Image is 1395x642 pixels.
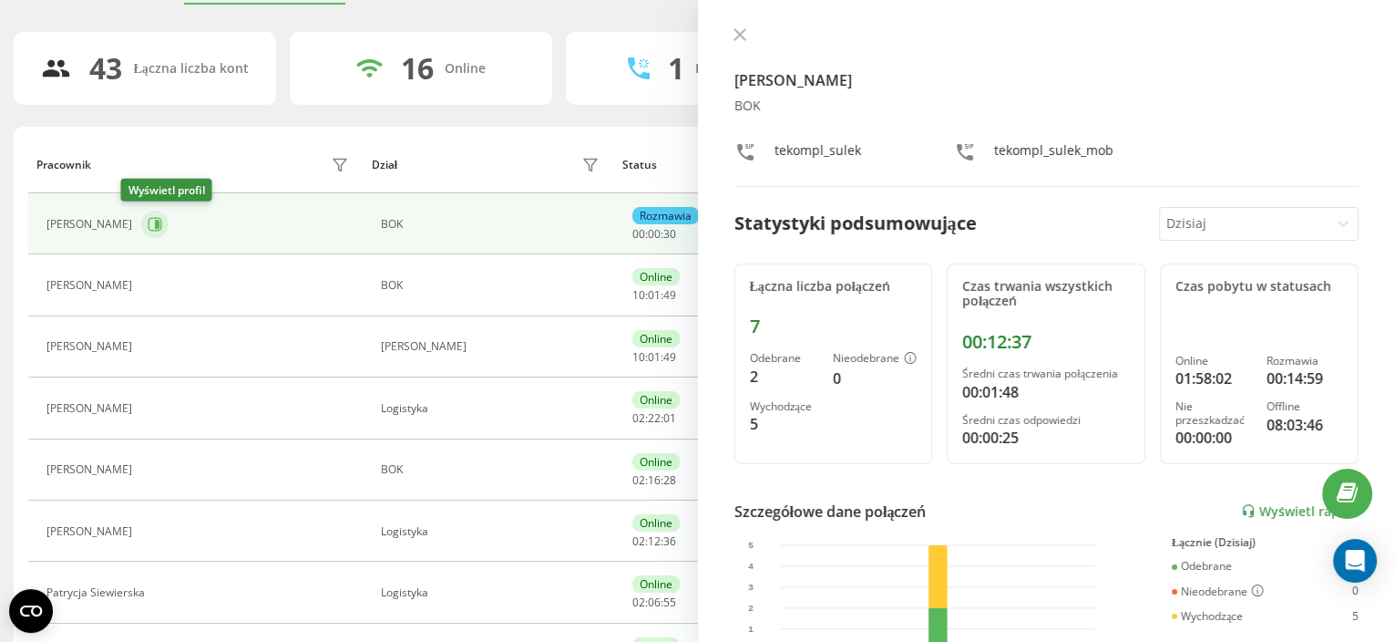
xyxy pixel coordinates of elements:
div: Pracownik [36,159,91,171]
div: Rozmawiają [695,61,768,77]
div: 0 [1352,585,1359,599]
a: Wyświetl raport [1241,503,1359,519]
div: Online [1175,355,1252,368]
div: 00:12:37 [962,331,1130,353]
div: 16 [401,51,434,86]
div: Odebrane [1172,560,1232,573]
div: Odebrane [750,352,819,365]
div: Online [632,514,680,532]
div: 0 [833,368,917,389]
text: 1 [748,624,754,634]
div: Rozmawia [632,207,699,224]
span: 06 [648,595,661,610]
span: 28 [663,472,676,488]
div: [PERSON_NAME] [46,402,137,415]
div: Wychodzące [1172,610,1243,623]
div: Online [632,391,680,409]
div: 43 [89,51,122,86]
span: 02 [632,595,645,610]
div: 00:01:48 [962,381,1130,403]
div: 5 [750,413,819,435]
div: Średni czas trwania połączenia [962,368,1130,380]
span: 02 [632,410,645,426]
div: [PERSON_NAME] [46,218,137,231]
div: Wychodzące [750,400,819,413]
div: 00:00:25 [962,427,1130,449]
text: 3 [748,582,754,592]
div: [PERSON_NAME] [46,279,137,292]
div: BOK [381,279,603,292]
span: 10 [632,349,645,365]
div: BOK [381,218,603,231]
div: : : [632,412,676,425]
div: 00:00:00 [1175,427,1252,449]
div: Statystyki podsumowujące [734,210,977,237]
span: 01 [648,349,661,365]
div: [PERSON_NAME] [46,463,137,476]
div: Łącznie (Dzisiaj) [1172,536,1359,549]
span: 49 [663,287,676,303]
div: Wyświetl profil [121,179,212,202]
div: Rozmawia [1267,355,1343,368]
text: 5 [748,540,754,550]
div: Logistyka [381,586,603,599]
div: [PERSON_NAME] [46,340,137,353]
div: Patrycja Siewierska [46,586,149,599]
span: 10 [632,287,645,303]
div: Online [445,61,486,77]
div: Czas trwania wszystkich połączeń [962,279,1130,310]
span: 00 [632,226,645,242]
div: : : [632,535,676,548]
div: : : [632,596,676,609]
span: 12 [648,533,661,549]
span: 49 [663,349,676,365]
div: Nieodebrane [833,352,917,367]
div: : : [632,351,676,364]
div: Online [632,330,680,347]
div: : : [632,228,676,241]
span: 02 [632,533,645,549]
div: Nie przeszkadzać [1175,400,1252,427]
div: Logistyka [381,402,603,415]
div: 7 [750,316,918,337]
span: 01 [663,410,676,426]
span: 36 [663,533,676,549]
span: 01 [648,287,661,303]
div: Łączna liczba połączeń [750,279,918,295]
div: 01:58:02 [1175,368,1252,389]
div: Dział [372,159,397,171]
div: 00:14:59 [1267,368,1343,389]
span: 02 [632,472,645,488]
div: : : [632,474,676,487]
div: Średni czas odpowiedzi [962,414,1130,427]
span: 16 [648,472,661,488]
div: : : [632,289,676,302]
span: 00 [648,226,661,242]
span: 30 [663,226,676,242]
span: 22 [648,410,661,426]
div: BOK [381,463,603,476]
div: [PERSON_NAME] [46,525,137,538]
text: 2 [748,603,754,613]
div: Online [632,453,680,471]
div: [PERSON_NAME] [381,340,603,353]
div: 08:03:46 [1267,414,1343,436]
div: 2 [750,366,819,388]
div: 5 [1352,610,1359,623]
div: Łączna liczba kont [133,61,248,77]
div: Nieodebrane [1172,585,1264,599]
div: tekompl_sulek_mob [994,141,1113,168]
button: Open CMP widget [9,589,53,633]
div: Online [632,575,680,593]
div: 1 [668,51,684,86]
div: BOK [734,98,1359,114]
div: Szczegółowe dane połączeń [734,501,927,523]
div: Status [622,159,657,171]
div: Open Intercom Messenger [1333,539,1377,583]
div: Offline [1267,400,1343,413]
span: 55 [663,595,676,610]
div: Czas pobytu w statusach [1175,279,1343,295]
div: Online [632,268,680,285]
div: tekompl_sulek [774,141,861,168]
div: Logistyka [381,525,603,538]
